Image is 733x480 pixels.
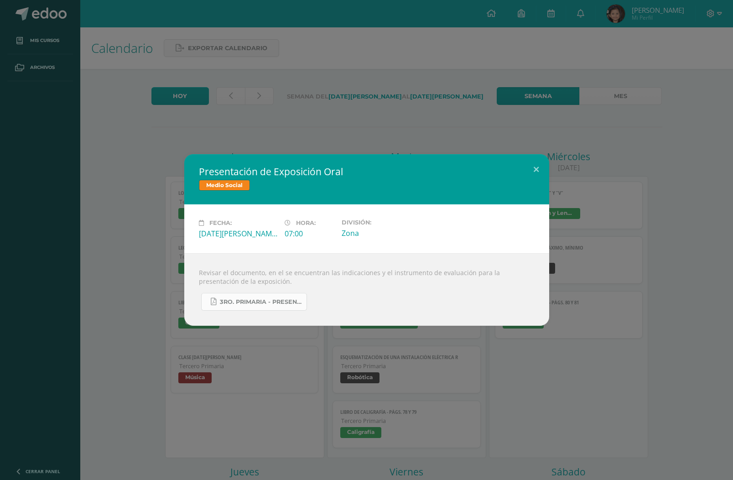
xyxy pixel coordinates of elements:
[199,180,250,191] span: Medio Social
[199,229,277,239] div: [DATE][PERSON_NAME]
[523,154,549,185] button: Close (Esc)
[199,165,535,178] h2: Presentación de Exposición Oral
[296,219,316,226] span: Hora:
[184,253,549,326] div: Revisar el documento, en el se encuentran las indicaciones y el instrumento de evaluación para la...
[342,228,420,238] div: Zona
[342,219,420,226] label: División:
[285,229,334,239] div: 07:00
[220,298,302,306] span: 3ro. Primaria - Presentación de Exposición Oral.pdf
[201,293,307,311] a: 3ro. Primaria - Presentación de Exposición Oral.pdf
[209,219,232,226] span: Fecha:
